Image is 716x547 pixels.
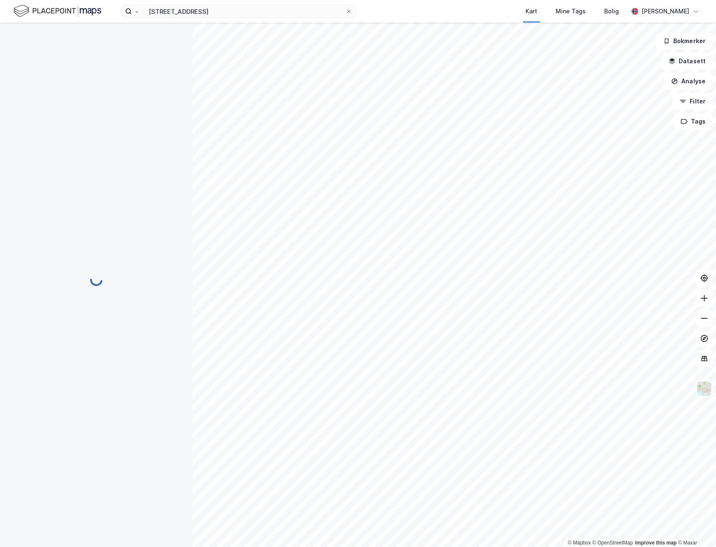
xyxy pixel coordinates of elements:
img: Z [696,381,712,397]
img: spinner.a6d8c91a73a9ac5275cf975e30b51cfb.svg [90,273,103,286]
a: OpenStreetMap [592,540,633,546]
input: Søk på adresse, matrikkel, gårdeiere, leietakere eller personer [132,5,345,18]
a: Mapbox [568,540,591,546]
div: [PERSON_NAME] [641,6,689,16]
button: Bokmerker [656,33,713,49]
button: Filter [672,93,713,110]
iframe: Chat Widget [674,507,716,547]
div: Kart [525,6,537,16]
button: Analyse [664,73,713,90]
button: Tags [674,113,713,130]
a: Improve this map [635,540,677,546]
div: Bolig [604,6,619,16]
button: Datasett [662,53,713,70]
div: Mine Tags [556,6,586,16]
img: logo.f888ab2527a4732fd821a326f86c7f29.svg [13,4,101,18]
